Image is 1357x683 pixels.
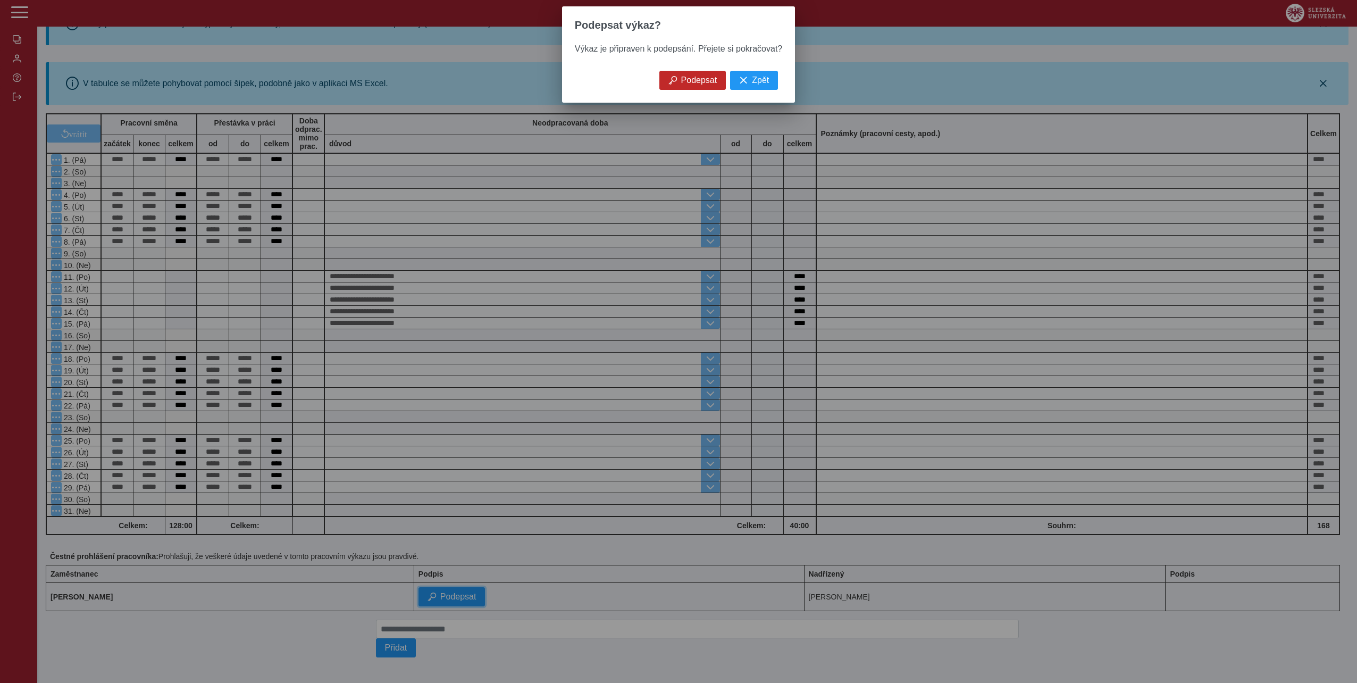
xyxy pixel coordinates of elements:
[659,71,726,90] button: Podepsat
[730,71,778,90] button: Zpět
[681,76,717,85] span: Podepsat
[575,44,782,53] span: Výkaz je připraven k podepsání. Přejete si pokračovat?
[575,19,661,31] span: Podepsat výkaz?
[752,76,769,85] span: Zpět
